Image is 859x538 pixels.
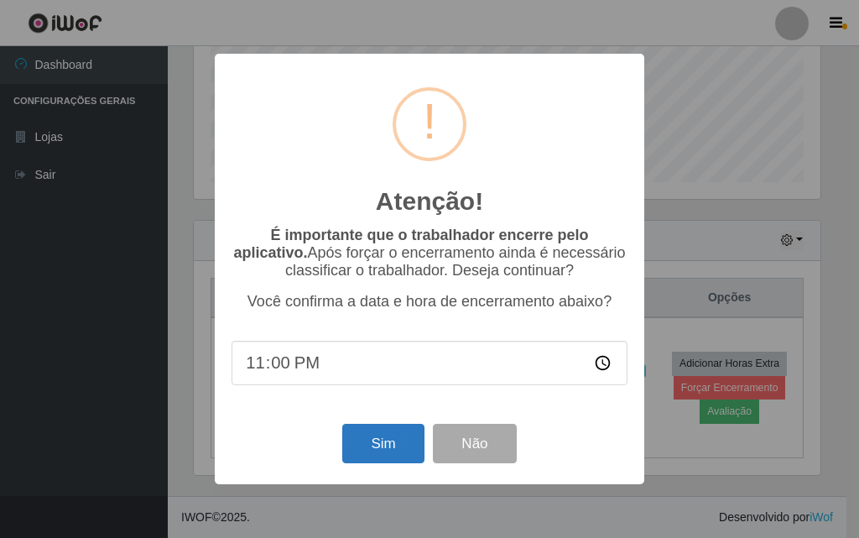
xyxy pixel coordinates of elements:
[433,424,516,463] button: Não
[342,424,424,463] button: Sim
[232,293,627,311] p: Você confirma a data e hora de encerramento abaixo?
[233,227,588,261] b: É importante que o trabalhador encerre pelo aplicativo.
[232,227,627,279] p: Após forçar o encerramento ainda é necessário classificar o trabalhador. Deseja continuar?
[376,186,483,217] h2: Atenção!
